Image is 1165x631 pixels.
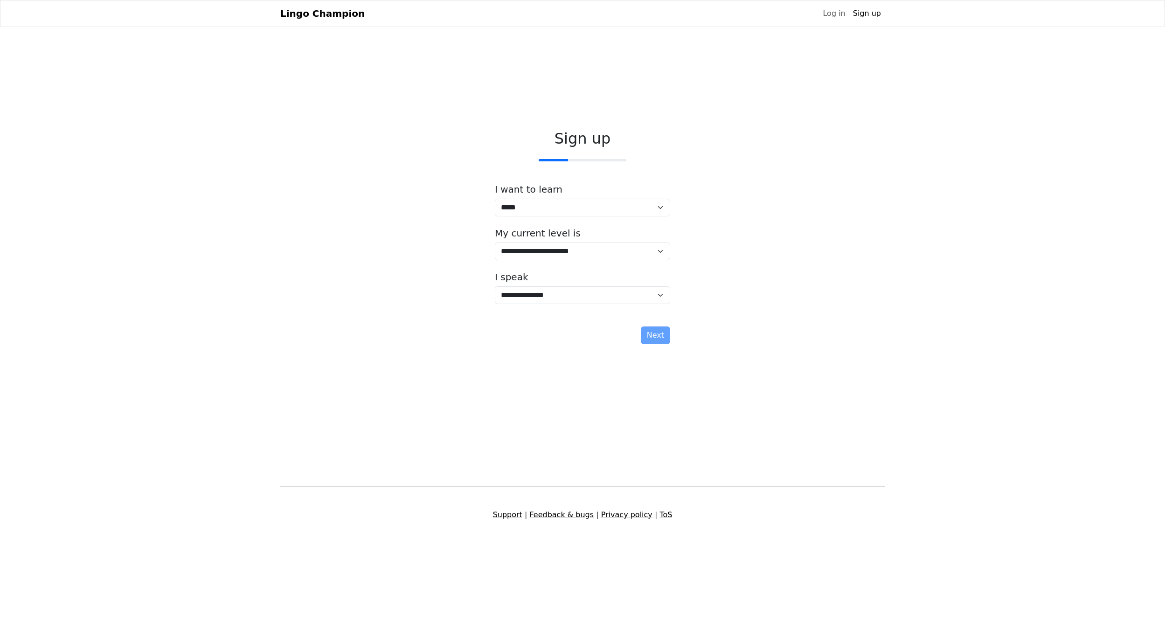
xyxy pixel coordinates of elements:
[849,4,885,23] a: Sign up
[495,184,562,195] label: I want to learn
[280,4,365,23] a: Lingo Champion
[819,4,849,23] a: Log in
[601,510,652,519] a: Privacy policy
[275,509,890,520] div: | | |
[495,228,581,239] label: My current level is
[495,271,528,283] label: I speak
[529,510,594,519] a: Feedback & bugs
[495,130,670,147] h2: Sign up
[659,510,672,519] a: ToS
[493,510,522,519] a: Support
